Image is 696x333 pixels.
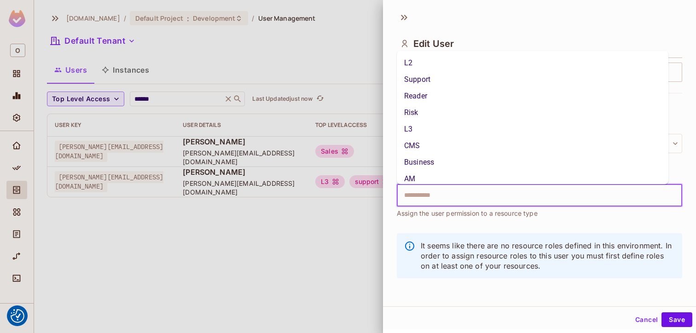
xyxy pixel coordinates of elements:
img: Revisit consent button [11,309,24,323]
li: AM [397,171,668,187]
li: CMS [397,138,668,154]
button: Cancel [632,312,661,327]
button: Save [661,312,692,327]
li: Risk [397,104,668,121]
li: Business [397,154,668,171]
li: L2 [397,55,668,71]
span: Edit User [413,38,454,49]
p: It seems like there are no resource roles defined in this environment. In order to assign resourc... [421,241,675,271]
span: Assign the user permission to a resource type [397,208,538,218]
button: Consent Preferences [11,309,24,323]
li: L3 [397,121,668,138]
li: Reader [397,88,668,104]
button: Close [677,194,679,196]
li: Support [397,71,668,88]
